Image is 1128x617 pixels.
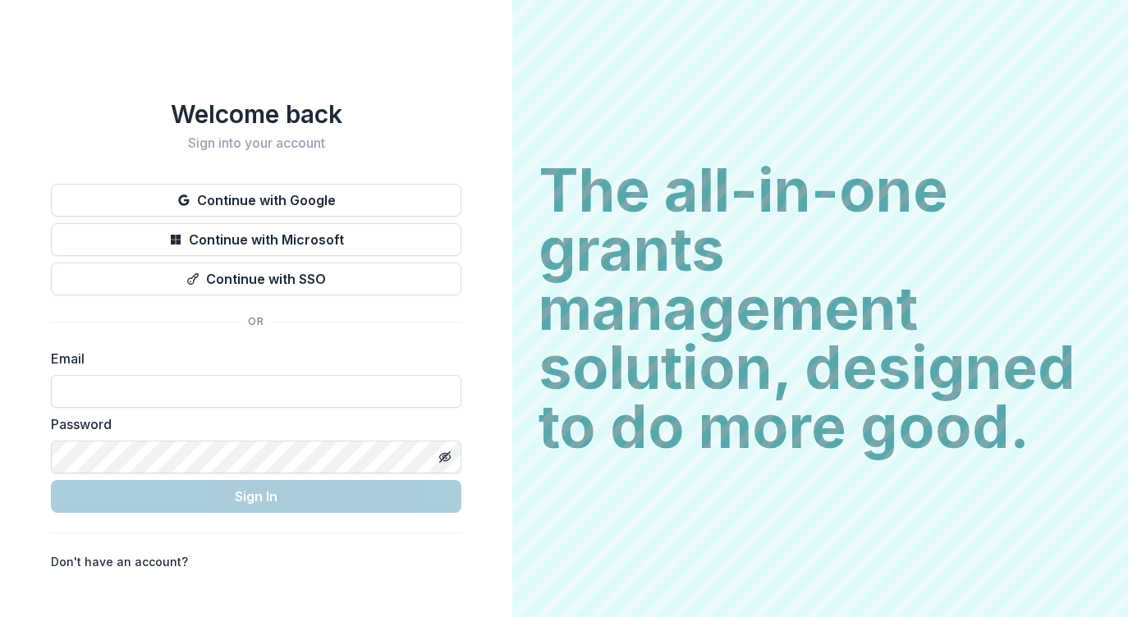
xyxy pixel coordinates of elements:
label: Password [51,414,452,434]
h1: Welcome back [51,99,461,129]
label: Email [51,349,452,368]
button: Continue with SSO [51,263,461,295]
h2: Sign into your account [51,135,461,151]
button: Continue with Microsoft [51,223,461,256]
button: Sign In [51,480,461,513]
p: Don't have an account? [51,553,188,570]
button: Toggle password visibility [432,444,458,470]
button: Continue with Google [51,184,461,217]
